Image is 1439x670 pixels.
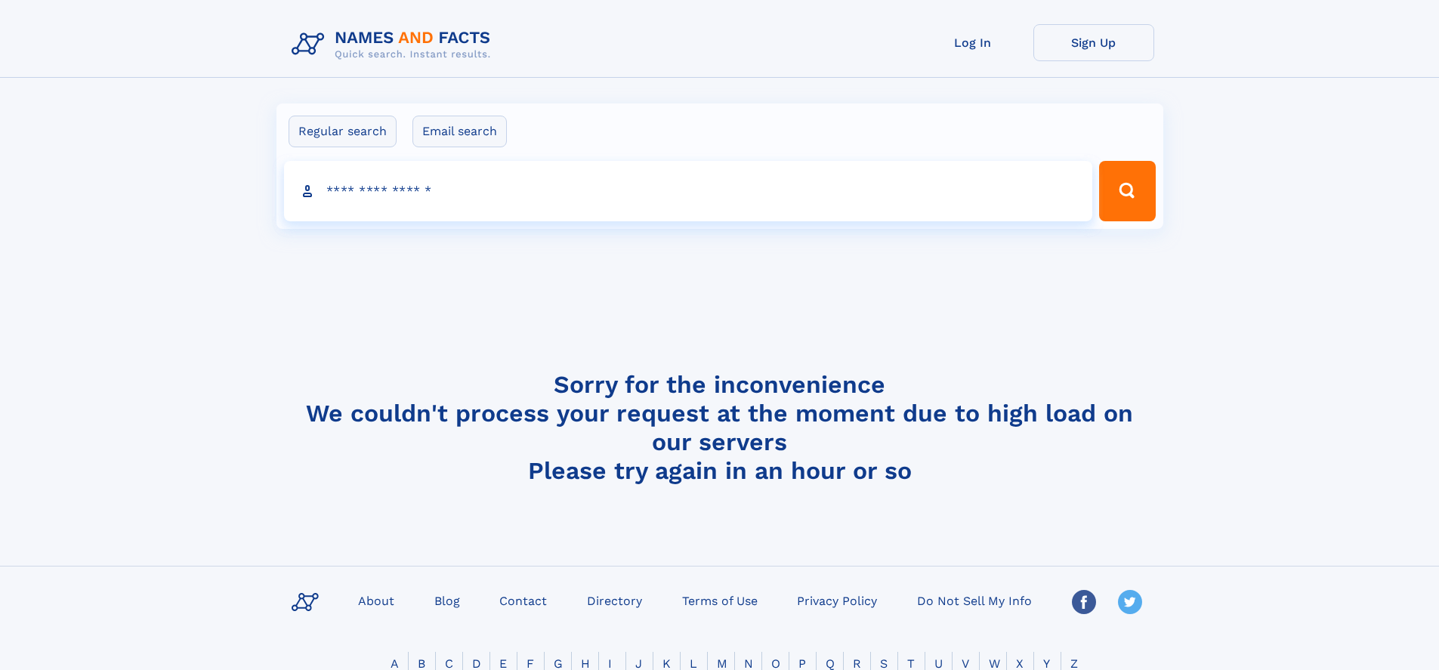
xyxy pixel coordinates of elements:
a: Privacy Policy [791,589,883,611]
a: Terms of Use [676,589,764,611]
a: Sign Up [1033,24,1154,61]
h4: Sorry for the inconvenience We couldn't process your request at the moment due to high load on ou... [286,370,1154,485]
img: Logo Names and Facts [286,24,503,65]
a: Contact [493,589,553,611]
input: search input [284,161,1093,221]
a: Directory [581,589,648,611]
img: Twitter [1118,590,1142,614]
label: Email search [412,116,507,147]
a: About [352,589,400,611]
img: Facebook [1072,590,1096,614]
button: Search Button [1099,161,1155,221]
a: Log In [912,24,1033,61]
a: Do Not Sell My Info [911,589,1038,611]
label: Regular search [289,116,397,147]
a: Blog [428,589,466,611]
